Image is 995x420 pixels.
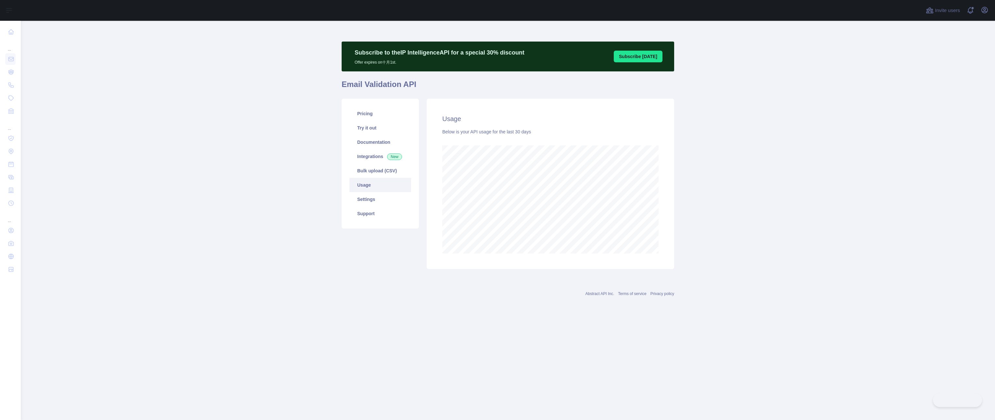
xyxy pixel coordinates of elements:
[442,114,659,123] h2: Usage
[349,121,411,135] a: Try it out
[349,178,411,192] a: Usage
[349,164,411,178] a: Bulk upload (CSV)
[342,79,674,95] h1: Email Validation API
[355,48,524,57] p: Subscribe to the IP Intelligence API for a special 30 % discount
[349,106,411,121] a: Pricing
[355,57,524,65] p: Offer expires on 十月 1st.
[442,129,659,135] div: Below is your API usage for the last 30 days
[586,291,614,296] a: Abstract API Inc.
[5,118,16,131] div: ...
[935,7,960,14] span: Invite users
[349,206,411,221] a: Support
[387,154,402,160] span: New
[349,135,411,149] a: Documentation
[5,39,16,52] div: ...
[349,149,411,164] a: Integrations New
[650,291,674,296] a: Privacy policy
[933,393,982,407] iframe: Toggle Customer Support
[5,210,16,223] div: ...
[925,5,961,16] button: Invite users
[614,51,662,62] button: Subscribe [DATE]
[618,291,646,296] a: Terms of service
[349,192,411,206] a: Settings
